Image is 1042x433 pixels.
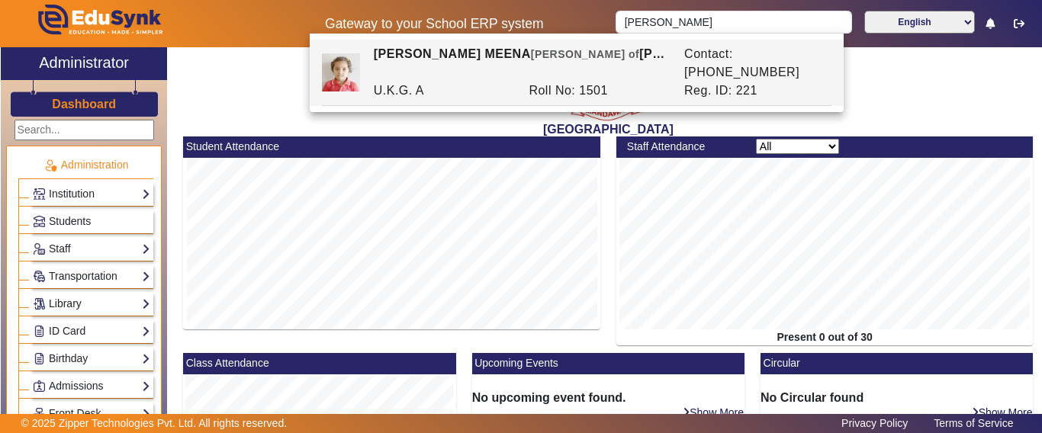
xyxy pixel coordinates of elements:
[52,97,116,111] h3: Dashboard
[322,53,360,91] img: 33213f93-a88b-4478-8266-6417b8a96809
[682,406,745,419] a: Show More
[472,390,745,405] h6: No upcoming event found.
[183,136,600,158] mat-card-header: Student Attendance
[175,122,1041,136] h2: [GEOGRAPHIC_DATA]
[616,11,851,34] input: Search
[51,96,117,112] a: Dashboard
[761,353,1033,374] mat-card-header: Circular
[49,215,91,227] span: Students
[269,16,600,32] h5: Gateway to your School ERP system
[619,139,748,155] div: Staff Attendance
[183,353,455,374] mat-card-header: Class Attendance
[33,213,150,230] a: Students
[834,413,915,433] a: Privacy Policy
[34,216,45,227] img: Students.png
[365,45,676,82] div: [PERSON_NAME] MEENA [PERSON_NAME]
[43,159,57,172] img: Administration.png
[616,329,1034,345] div: Present 0 out of 30
[18,157,153,173] p: Administration
[677,82,832,100] div: Reg. ID: 221
[971,406,1034,419] a: Show More
[521,82,677,100] div: Roll No: 1501
[926,413,1021,433] a: Terms of Service
[761,390,1033,405] h6: No Circular found
[14,120,154,140] input: Search...
[1,47,167,80] a: Administrator
[39,53,129,72] h2: Administrator
[365,82,521,100] div: U.K.G. A
[472,353,745,374] mat-card-header: Upcoming Events
[531,48,640,60] span: [PERSON_NAME] of
[677,45,832,82] div: Contact: [PHONE_NUMBER]
[21,415,288,431] p: © 2025 Zipper Technologies Pvt. Ltd. All rights reserved.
